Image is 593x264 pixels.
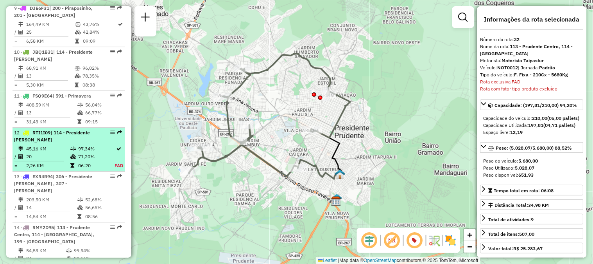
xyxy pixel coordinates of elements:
[78,153,115,161] td: 71,20%
[32,174,53,179] span: EXR4B94
[75,22,81,27] i: % de utilização do peso
[77,214,81,219] i: Tempo total em rota
[532,115,548,121] strong: 210,00
[18,248,23,253] i: Distância Total
[82,28,118,36] td: 42,84%
[75,30,81,34] i: % de utilização da cubagem
[480,85,584,92] div: Rota com fator tipo produto excluído
[383,231,401,250] span: Exibir NR
[455,9,471,25] a: Exibir filtros
[77,205,83,210] i: % de utilização da cubagem
[14,49,93,62] span: | 114 - Presidente [PERSON_NAME]
[26,213,77,221] td: 14,54 KM
[14,174,92,193] span: 13 -
[82,81,122,89] td: 08:38
[117,130,122,135] em: Rota exportada
[539,65,555,71] strong: Padrão
[519,158,538,164] strong: 5.680,00
[117,225,122,230] em: Rota exportada
[77,197,83,202] i: % de utilização do peso
[85,204,122,212] td: 56,65%
[85,118,122,126] td: 09:15
[529,122,544,128] strong: 197,81
[480,228,584,239] a: Total de itens:507,00
[496,145,572,151] span: Peso: (5.028,07/5.680,00) 88,52%
[480,142,584,153] a: Peso: (5.028,07/5.680,00) 88,52%
[32,49,53,55] span: JBQ1B31
[480,78,584,85] div: Rota exclusiva FAD
[489,231,535,238] div: Total de itens:
[18,30,23,34] i: Total de Atividades
[14,213,18,221] td: =
[480,199,584,210] a: Distância Total:34,98 KM
[480,112,584,139] div: Capacidade: (197,81/210,00) 94,20%
[26,196,77,204] td: 203,50 KM
[531,217,534,222] strong: 9
[26,247,66,255] td: 54,53 KM
[364,258,397,263] a: OpenStreetMap
[110,225,115,230] em: Opções
[511,129,523,135] strong: 12,19
[75,83,79,87] i: Tempo total em rota
[484,129,580,136] div: Espaço livre:
[489,202,549,209] div: Distância Total:
[480,154,584,182] div: Peso: (5.028,07/5.680,00) 88,52%
[32,224,54,230] span: RMY2D95
[335,169,345,179] img: Fads
[73,255,106,262] td: 80,16%
[498,65,518,71] strong: NOT0012
[18,197,23,202] i: Distância Total
[464,241,476,253] a: Zoom out
[316,257,480,264] div: Map data © contributors,© 2025 TomTom, Microsoft
[26,109,77,117] td: 13
[110,93,115,98] em: Opções
[480,71,584,78] div: Tipo do veículo:
[480,43,584,57] div: Nome da rota:
[18,74,23,78] i: Total de Atividades
[514,246,543,251] strong: R$ 25.283,67
[26,28,75,36] td: 25
[26,64,74,72] td: 68,91 KM
[480,64,584,71] div: Veículo:
[502,58,544,63] strong: Motorista Taipastur
[117,49,122,54] em: Rota exportada
[14,174,92,193] span: | 306 - Presidente [PERSON_NAME] , 307 - [PERSON_NAME]
[480,43,573,56] strong: 113 - Prudente Centro, 114 - [GEOGRAPHIC_DATA]
[464,229,476,241] a: Zoom in
[484,165,580,172] div: Peso Utilizado:
[26,204,77,212] td: 14
[18,205,23,210] i: Total de Atividades
[138,9,153,27] a: Nova sessão e pesquisa
[77,119,81,124] i: Tempo total em rota
[360,231,379,250] span: Ocultar deslocamento
[117,93,122,98] em: Rota exportada
[110,5,115,10] em: Opções
[14,81,18,89] td: =
[26,81,74,89] td: 5,30 KM
[480,185,584,195] a: Tempo total em rota: 06:08
[71,163,75,168] i: Tempo total em rota
[14,109,18,117] td: /
[85,196,122,204] td: 52,68%
[14,72,18,80] td: /
[110,49,115,54] em: Opções
[480,243,584,253] a: Valor total:R$ 25.283,67
[428,234,441,247] img: Fluxo de ruas
[14,162,18,170] td: =
[118,22,123,27] i: Rota otimizada
[26,101,77,109] td: 408,59 KM
[14,153,18,161] td: /
[14,224,94,244] span: 14 -
[468,242,473,251] span: −
[75,66,81,71] i: % de utilização do peso
[116,146,121,151] i: Rota otimizada
[117,174,122,179] em: Rota exportada
[18,256,23,261] i: Total de Atividades
[26,72,74,80] td: 13
[26,20,75,28] td: 164,49 KM
[484,172,580,179] div: Peso disponível:
[26,162,70,170] td: 2,26 KM
[14,130,90,143] span: 12 -
[18,22,23,27] i: Distância Total
[26,153,70,161] td: 20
